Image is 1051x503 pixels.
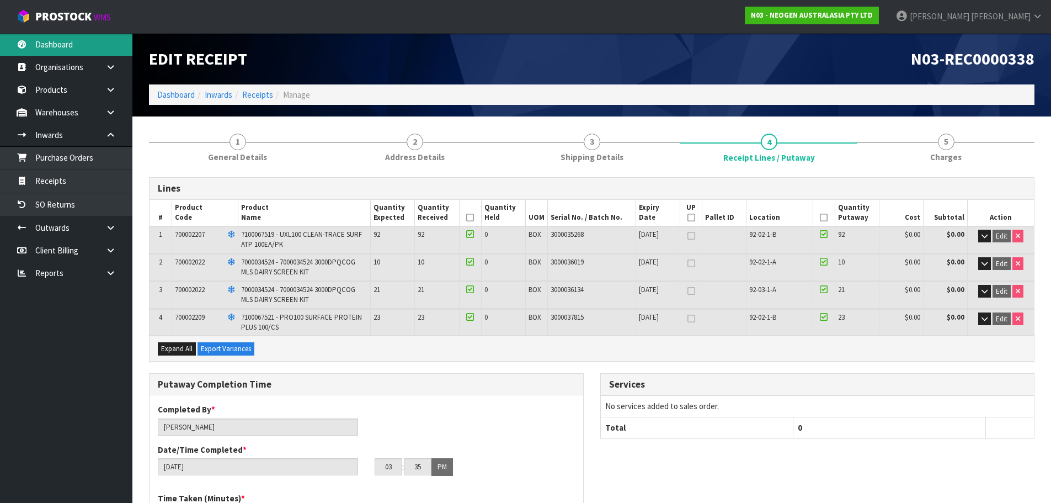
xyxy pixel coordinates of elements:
[283,89,310,100] span: Manage
[149,48,247,69] span: Edit Receipt
[636,200,680,226] th: Expiry Date
[551,230,584,239] span: 3000035268
[529,257,541,267] span: BOX
[584,134,600,150] span: 3
[609,379,1026,390] h3: Services
[238,200,370,226] th: Product Name
[407,134,423,150] span: 2
[905,313,920,322] span: $0.00
[993,230,1011,243] button: Edit
[947,285,964,294] strong: $0.00
[749,285,776,294] span: 92-03-1-A
[910,11,969,22] span: [PERSON_NAME]
[547,200,636,226] th: Serial No. / Batch No.
[749,313,776,322] span: 92-02-1-B
[761,134,777,150] span: 4
[745,7,879,24] a: N03 - NEOGEN AUSTRALASIA PTY LTD
[838,285,845,294] span: 21
[481,200,525,226] th: Quantity Held
[529,313,541,322] span: BOX
[242,89,273,100] a: Receipts
[529,285,541,294] span: BOX
[17,9,30,23] img: cube-alt.png
[159,257,162,267] span: 2
[484,313,488,322] span: 0
[639,285,659,294] span: [DATE]
[551,257,584,267] span: 3000036019
[158,404,215,415] label: Completed By
[751,10,873,20] strong: N03 - NEOGEN AUSTRALASIA PTY LTD
[241,257,355,277] span: 7000034524 - 7000034524 3000DPQCOG MLS DAIRY SCREEN KIT
[996,287,1007,296] span: Edit
[924,200,968,226] th: Subtotal
[879,200,923,226] th: Cost
[723,152,815,163] span: Receipt Lines / Putaway
[375,458,402,475] input: HH
[996,259,1007,268] span: Edit
[228,231,235,239] i: Frozen Goods
[838,230,845,239] span: 92
[551,285,584,294] span: 3000036134
[905,285,920,294] span: $0.00
[746,200,813,226] th: Location
[947,257,964,267] strong: $0.00
[993,257,1011,271] button: Edit
[996,314,1007,324] span: Edit
[158,183,1026,194] h3: Lines
[374,257,380,267] span: 10
[228,259,235,266] i: Frozen Goods
[402,458,404,476] td: :
[749,257,776,267] span: 92-02-1-A
[230,134,246,150] span: 1
[159,313,162,322] span: 4
[241,285,355,304] span: 7000034524 - 7000034524 3000DPQCOG MLS DAIRY SCREEN KIT
[601,396,1034,417] td: No services added to sales order.
[431,458,453,476] button: PM
[371,200,415,226] th: Quantity Expected
[838,313,845,322] span: 23
[228,287,235,294] i: Frozen Goods
[835,200,879,226] th: Quantity Putaway
[905,257,920,267] span: $0.00
[157,89,195,100] a: Dashboard
[947,313,964,322] strong: $0.00
[158,444,247,456] label: Date/Time Completed
[993,313,1011,326] button: Edit
[601,417,793,438] th: Total
[993,285,1011,298] button: Edit
[484,257,488,267] span: 0
[418,285,424,294] span: 21
[484,230,488,239] span: 0
[159,285,162,294] span: 3
[175,257,205,267] span: 700002022
[996,231,1007,241] span: Edit
[551,313,584,322] span: 3000037815
[680,200,702,226] th: UP
[205,89,232,100] a: Inwards
[241,230,362,249] span: 7100067519 - UXL100 CLEAN-TRACE SURF ATP 100EA/PK
[94,12,111,23] small: WMS
[418,313,424,322] span: 23
[228,314,235,321] i: Frozen Goods
[561,151,623,163] span: Shipping Details
[639,230,659,239] span: [DATE]
[374,230,380,239] span: 92
[150,200,172,226] th: #
[385,151,445,163] span: Address Details
[415,200,459,226] th: Quantity Received
[158,379,575,390] h3: Putaway Completion Time
[838,257,845,267] span: 10
[639,257,659,267] span: [DATE]
[938,134,954,150] span: 5
[529,230,541,239] span: BOX
[930,151,962,163] span: Charges
[208,151,267,163] span: General Details
[159,230,162,239] span: 1
[702,200,746,226] th: Pallet ID
[35,9,92,24] span: ProStock
[525,200,547,226] th: UOM
[374,313,380,322] span: 23
[241,313,362,332] span: 7100067521 - PRO100 SURFACE PROTEIN PLUS 100/CS
[971,11,1031,22] span: [PERSON_NAME]
[418,257,424,267] span: 10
